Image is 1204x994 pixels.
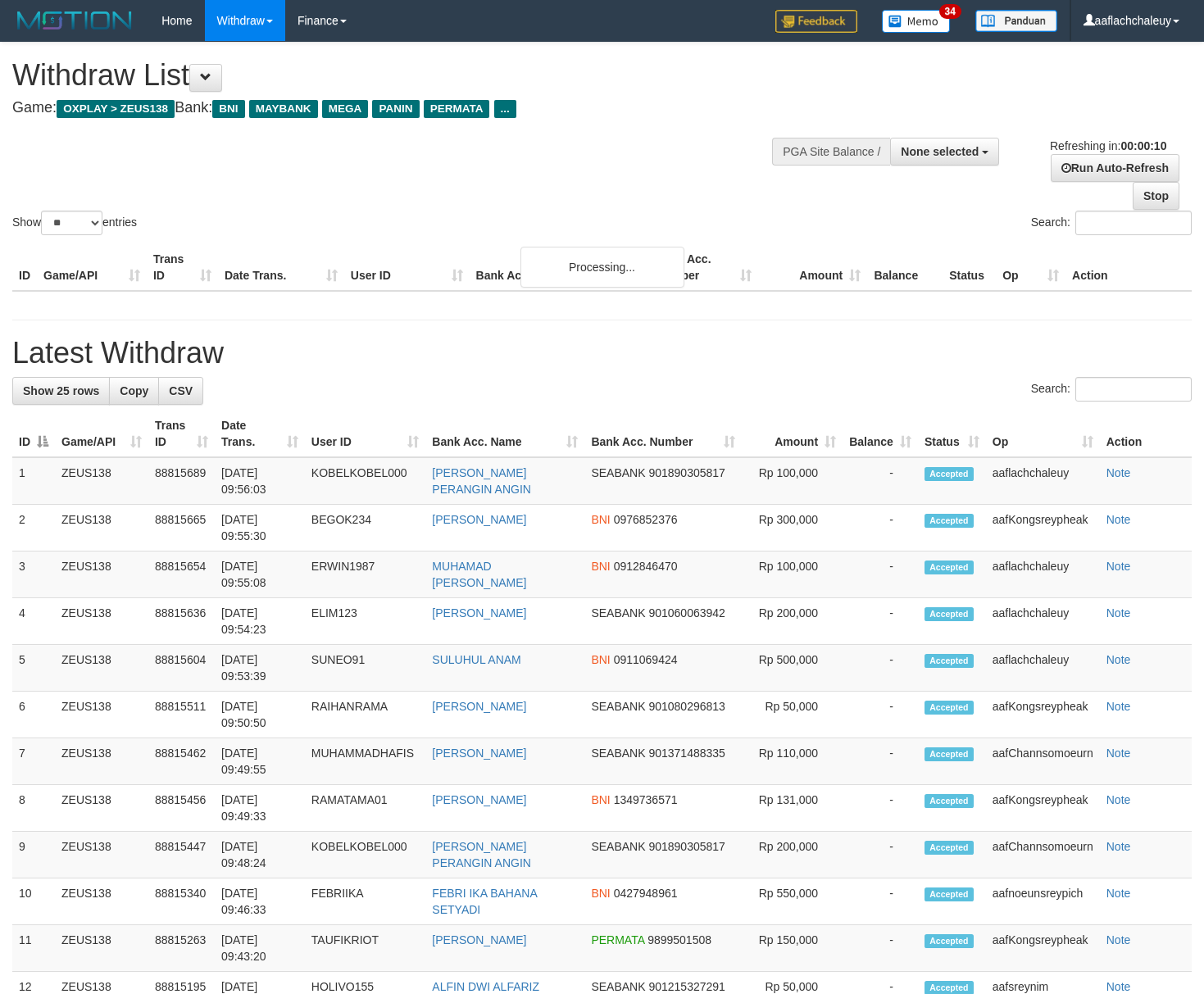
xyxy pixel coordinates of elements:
[925,934,974,948] span: Accepted
[742,692,843,738] td: Rp 50,000
[305,457,426,505] td: KOBELKOBEL000
[215,645,305,692] td: [DATE] 09:53:39
[55,785,148,832] td: ZEUS138
[843,832,918,878] td: -
[975,10,1057,32] img: panduan.png
[109,377,159,405] a: Copy
[55,878,148,925] td: ZEUS138
[986,785,1100,832] td: aafKongsreypheak
[986,645,1100,692] td: aaflachchaleuy
[249,100,318,118] span: MAYBANK
[986,738,1100,785] td: aafChannsomoeurn
[1075,377,1192,402] input: Search:
[432,933,526,946] a: [PERSON_NAME]
[215,878,305,925] td: [DATE] 09:46:33
[12,8,137,33] img: MOTION_logo.png
[986,692,1100,738] td: aafKongsreypheak
[432,980,539,993] a: ALFIN DWI ALFARIZ
[591,700,645,713] span: SEABANK
[925,654,974,668] span: Accepted
[218,244,344,291] th: Date Trans.
[614,560,678,573] span: Copy 0912846470 to clipboard
[12,337,1192,370] h1: Latest Withdraw
[55,551,148,598] td: ZEUS138
[591,560,610,573] span: BNI
[742,598,843,645] td: Rp 200,000
[918,411,986,457] th: Status: activate to sort column ascending
[148,692,215,738] td: 88815511
[772,138,890,166] div: PGA Site Balance /
[55,925,148,972] td: ZEUS138
[742,878,843,925] td: Rp 550,000
[12,100,786,116] h4: Game: Bank:
[305,878,426,925] td: FEBRIIKA
[55,692,148,738] td: ZEUS138
[148,598,215,645] td: 88815636
[215,738,305,785] td: [DATE] 09:49:55
[591,653,610,666] span: BNI
[305,411,426,457] th: User ID: activate to sort column ascending
[591,840,645,853] span: SEABANK
[882,10,951,33] img: Button%20Memo.svg
[843,785,918,832] td: -
[212,100,244,118] span: BNI
[215,457,305,505] td: [DATE] 09:56:03
[215,551,305,598] td: [DATE] 09:55:08
[55,598,148,645] td: ZEUS138
[305,738,426,785] td: MUHAMMADHAFIS
[614,653,678,666] span: Copy 0911069424 to clipboard
[614,793,678,806] span: Copy 1349736571 to clipboard
[1106,793,1131,806] a: Note
[12,692,55,738] td: 6
[986,505,1100,551] td: aafKongsreypheak
[37,244,147,291] th: Game/API
[148,645,215,692] td: 88815604
[470,244,650,291] th: Bank Acc. Name
[12,244,37,291] th: ID
[148,411,215,457] th: Trans ID: activate to sort column ascending
[148,925,215,972] td: 88815263
[148,832,215,878] td: 88815447
[591,887,610,900] span: BNI
[305,645,426,692] td: SUNEO91
[12,925,55,972] td: 11
[148,505,215,551] td: 88815665
[843,457,918,505] td: -
[742,925,843,972] td: Rp 150,000
[1106,653,1131,666] a: Note
[758,244,867,291] th: Amount
[742,457,843,505] td: Rp 100,000
[584,411,742,457] th: Bank Acc. Number: activate to sort column ascending
[647,933,711,946] span: Copy 9899501508 to clipboard
[432,513,526,526] a: [PERSON_NAME]
[614,887,678,900] span: Copy 0427948961 to clipboard
[12,785,55,832] td: 8
[890,138,999,166] button: None selected
[1050,139,1166,152] span: Refreshing in:
[12,457,55,505] td: 1
[648,606,725,620] span: Copy 901060063942 to clipboard
[1133,182,1179,210] a: Stop
[1075,211,1192,235] input: Search:
[55,505,148,551] td: ZEUS138
[925,701,974,715] span: Accepted
[1106,606,1131,620] a: Note
[1031,211,1192,235] label: Search:
[305,692,426,738] td: RAIHANRAMA
[591,466,645,479] span: SEABANK
[986,598,1100,645] td: aaflachchaleuy
[1051,154,1179,182] a: Run Auto-Refresh
[520,247,684,288] div: Processing...
[591,606,645,620] span: SEABANK
[432,887,537,916] a: FEBRI IKA BAHANA SETYADI
[12,59,786,92] h1: Withdraw List
[215,505,305,551] td: [DATE] 09:55:30
[215,832,305,878] td: [DATE] 09:48:24
[648,980,725,993] span: Copy 901215327291 to clipboard
[425,411,584,457] th: Bank Acc. Name: activate to sort column ascending
[1100,411,1192,457] th: Action
[742,645,843,692] td: Rp 500,000
[147,244,218,291] th: Trans ID
[432,606,526,620] a: [PERSON_NAME]
[432,700,526,713] a: [PERSON_NAME]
